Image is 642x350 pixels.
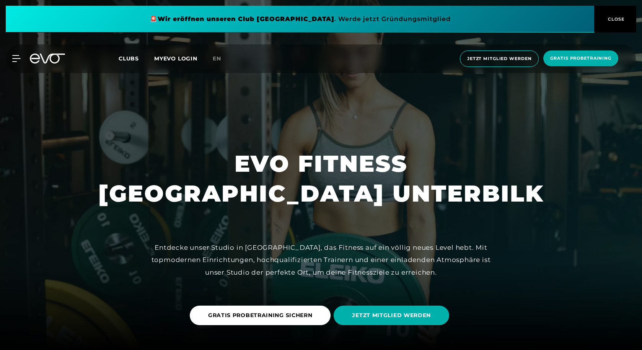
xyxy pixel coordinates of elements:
div: Entdecke unser Studio in [GEOGRAPHIC_DATA], das Fitness auf ein völlig neues Level hebt. Mit topm... [149,241,493,278]
a: GRATIS PROBETRAINING SICHERN [190,300,334,331]
span: Clubs [119,55,139,62]
a: Gratis Probetraining [541,50,621,67]
span: JETZT MITGLIED WERDEN [352,311,431,319]
a: MYEVO LOGIN [154,55,197,62]
a: JETZT MITGLIED WERDEN [334,300,452,331]
span: en [213,55,221,62]
a: Clubs [119,55,154,62]
a: Jetzt Mitglied werden [458,50,541,67]
h1: EVO FITNESS [GEOGRAPHIC_DATA] UNTERBILK [98,149,544,208]
span: Gratis Probetraining [550,55,611,62]
span: Jetzt Mitglied werden [467,55,531,62]
span: CLOSE [606,16,625,23]
span: GRATIS PROBETRAINING SICHERN [208,311,313,319]
a: en [213,54,230,63]
button: CLOSE [594,6,636,33]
